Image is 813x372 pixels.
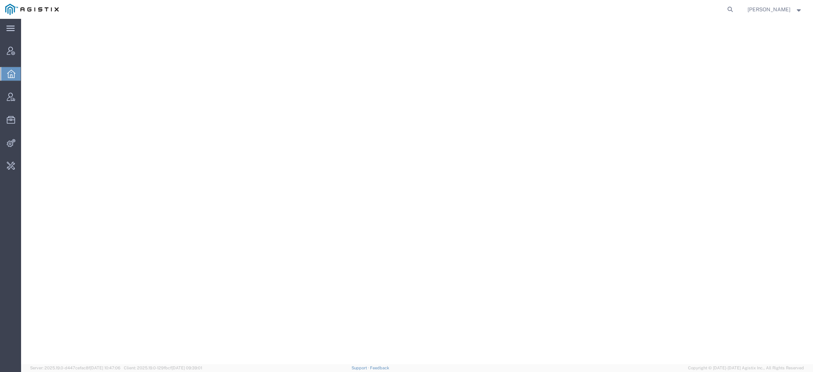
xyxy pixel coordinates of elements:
a: Support [352,366,370,370]
span: Copyright © [DATE]-[DATE] Agistix Inc., All Rights Reserved [688,365,804,371]
span: Kaitlyn Hostetler [748,5,790,14]
button: [PERSON_NAME] [747,5,803,14]
span: [DATE] 09:39:01 [172,366,202,370]
span: Client: 2025.19.0-129fbcf [124,366,202,370]
a: Feedback [370,366,389,370]
img: logo [5,4,59,15]
span: [DATE] 10:47:06 [90,366,120,370]
iframe: FS Legacy Container [21,19,813,364]
span: Server: 2025.19.0-d447cefac8f [30,366,120,370]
